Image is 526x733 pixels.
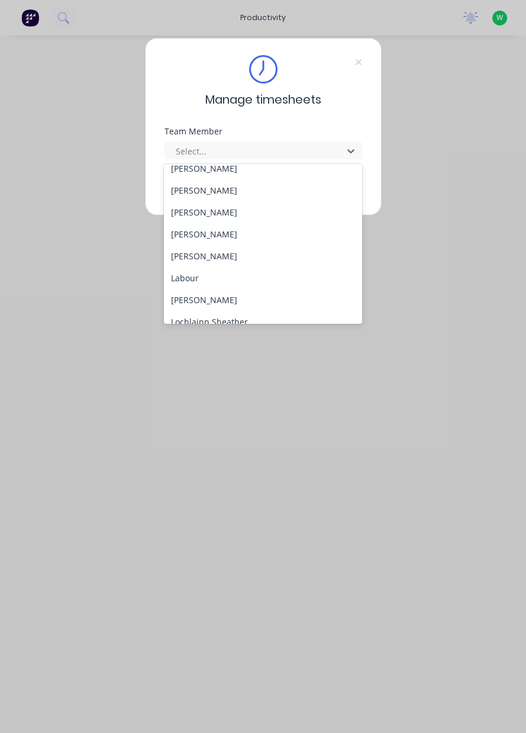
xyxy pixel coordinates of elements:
[164,245,362,267] div: [PERSON_NAME]
[164,201,362,223] div: [PERSON_NAME]
[164,267,362,289] div: Labour
[205,91,321,108] span: Manage timesheets
[164,127,362,136] div: Team Member
[164,311,362,333] div: Lochlainn Sheather
[164,157,362,179] div: [PERSON_NAME]
[164,289,362,311] div: [PERSON_NAME]
[164,179,362,201] div: [PERSON_NAME]
[164,223,362,245] div: [PERSON_NAME]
